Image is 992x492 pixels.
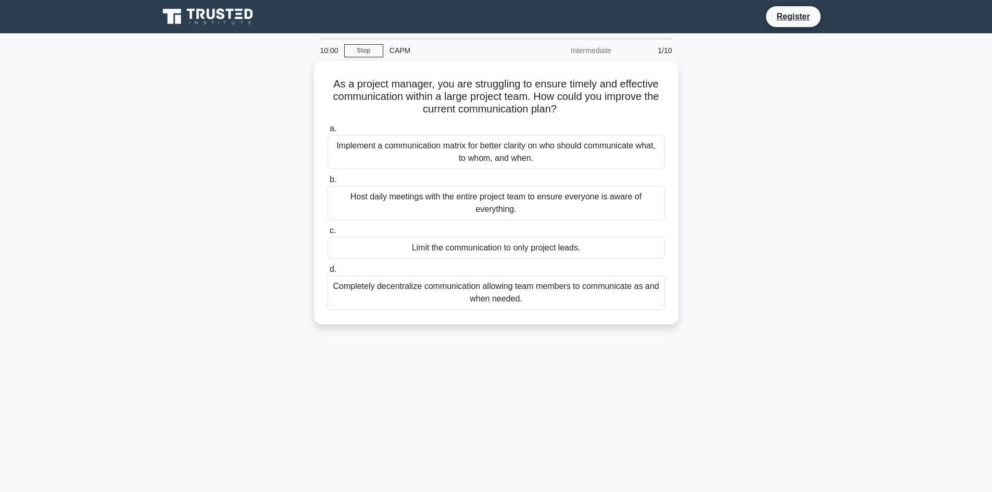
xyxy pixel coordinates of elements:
[330,226,336,235] span: c.
[314,40,344,61] div: 10:00
[328,186,665,220] div: Host daily meetings with the entire project team to ensure everyone is aware of everything.
[330,175,336,184] span: b.
[327,78,666,116] h5: As a project manager, you are struggling to ensure timely and effective communication within a la...
[526,40,618,61] div: Intermediate
[330,264,336,273] span: d.
[618,40,679,61] div: 1/10
[328,237,665,259] div: Limit the communication to only project leads.
[770,10,816,23] a: Register
[344,44,383,57] a: Stop
[330,124,336,133] span: a.
[328,275,665,310] div: Completely decentralize communication allowing team members to communicate as and when needed.
[328,135,665,169] div: Implement a communication matrix for better clarity on who should communicate what, to whom, and ...
[383,40,526,61] div: CAPM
